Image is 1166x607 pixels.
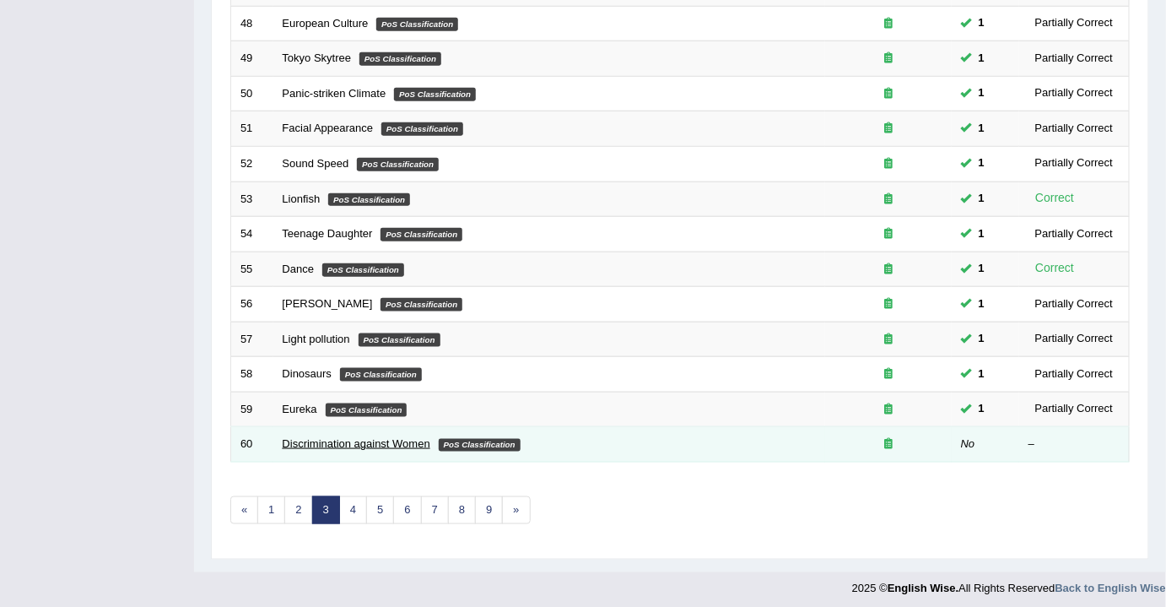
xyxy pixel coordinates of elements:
[283,403,317,415] a: Eureka
[834,226,942,242] div: Exam occurring question
[1028,154,1120,172] div: Partially Correct
[439,439,521,453] em: PoS Classification
[359,52,441,66] em: PoS Classification
[834,262,942,278] div: Exam occurring question
[322,263,404,277] em: PoS Classification
[888,583,958,595] strong: English Wise.
[359,333,440,347] em: PoS Classification
[381,228,462,241] em: PoS Classification
[1028,189,1082,209] div: Correct
[972,260,991,278] span: You can still take this question
[834,121,942,137] div: Exam occurring question
[230,496,258,524] a: «
[1028,330,1120,348] div: Partially Correct
[421,496,449,524] a: 7
[231,217,273,252] td: 54
[283,87,386,100] a: Panic-striken Climate
[1028,14,1120,32] div: Partially Correct
[961,437,975,450] em: No
[972,120,991,138] span: You can still take this question
[1028,225,1120,243] div: Partially Correct
[340,368,422,382] em: PoS Classification
[834,86,942,102] div: Exam occurring question
[283,367,332,380] a: Dinosaurs
[1028,50,1120,68] div: Partially Correct
[972,50,991,68] span: You can still take this question
[1028,84,1120,102] div: Partially Correct
[231,41,273,77] td: 49
[393,496,421,524] a: 6
[231,252,273,287] td: 55
[283,122,374,134] a: Facial Appearance
[1028,436,1120,453] div: –
[394,88,476,101] em: PoS Classification
[257,496,285,524] a: 1
[502,496,530,524] a: »
[283,17,369,30] a: European Culture
[972,154,991,172] span: You can still take this question
[283,333,350,345] a: Light pollution
[972,84,991,102] span: You can still take this question
[357,158,439,171] em: PoS Classification
[834,156,942,172] div: Exam occurring question
[312,496,340,524] a: 3
[328,193,410,207] em: PoS Classification
[852,572,1166,597] div: 2025 © All Rights Reserved
[283,51,352,64] a: Tokyo Skytree
[834,402,942,418] div: Exam occurring question
[834,296,942,312] div: Exam occurring question
[376,18,458,31] em: PoS Classification
[1028,120,1120,138] div: Partially Correct
[231,357,273,393] td: 58
[972,400,991,418] span: You can still take this question
[231,76,273,111] td: 50
[972,225,991,243] span: You can still take this question
[972,190,991,208] span: You can still take this question
[366,496,394,524] a: 5
[972,330,991,348] span: You can still take this question
[1055,583,1166,595] a: Back to English Wise
[834,366,942,382] div: Exam occurring question
[339,496,367,524] a: 4
[284,496,312,524] a: 2
[231,427,273,463] td: 60
[283,263,315,275] a: Dance
[1028,295,1120,313] div: Partially Correct
[283,437,430,450] a: Discrimination against Women
[381,122,463,136] em: PoS Classification
[231,111,273,147] td: 51
[381,298,462,312] em: PoS Classification
[283,297,373,310] a: [PERSON_NAME]
[972,14,991,32] span: You can still take this question
[231,392,273,427] td: 59
[834,16,942,32] div: Exam occurring question
[972,366,991,383] span: You can still take this question
[834,51,942,67] div: Exam occurring question
[834,436,942,453] div: Exam occurring question
[283,157,349,170] a: Sound Speed
[231,6,273,41] td: 48
[1028,259,1082,279] div: Correct
[231,182,273,217] td: 53
[972,295,991,313] span: You can still take this question
[326,404,408,417] em: PoS Classification
[231,322,273,357] td: 57
[231,146,273,182] td: 52
[448,496,476,524] a: 8
[834,332,942,348] div: Exam occurring question
[834,192,942,208] div: Exam occurring question
[283,192,321,205] a: Lionfish
[475,496,503,524] a: 9
[1028,366,1120,383] div: Partially Correct
[231,287,273,322] td: 56
[283,227,373,240] a: Teenage Daughter
[1028,400,1120,418] div: Partially Correct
